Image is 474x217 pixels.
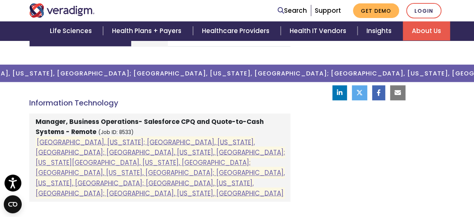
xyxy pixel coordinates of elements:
a: Healthcare Providers [193,21,281,41]
a: Support [315,6,341,15]
a: Health IT Vendors [281,21,357,41]
strong: Manager, Business Operations- Salesforce CPQ and Quote-to-Cash Systems - Remote [36,117,264,136]
a: Health Plans + Payers [103,21,193,41]
a: About Us [403,21,450,41]
button: Open CMP widget [4,195,22,213]
a: Life Sciences [41,21,103,41]
a: Insights [357,21,403,41]
a: Get Demo [353,3,399,18]
img: Veradigm logo [29,3,95,18]
small: (Job ID: 8533) [98,129,134,136]
h4: Information Technology [29,98,290,107]
a: Login [406,3,441,18]
a: Search [278,6,307,16]
a: [GEOGRAPHIC_DATA], [US_STATE]; [GEOGRAPHIC_DATA], [US_STATE], [GEOGRAPHIC_DATA]; [GEOGRAPHIC_DATA... [36,137,285,197]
